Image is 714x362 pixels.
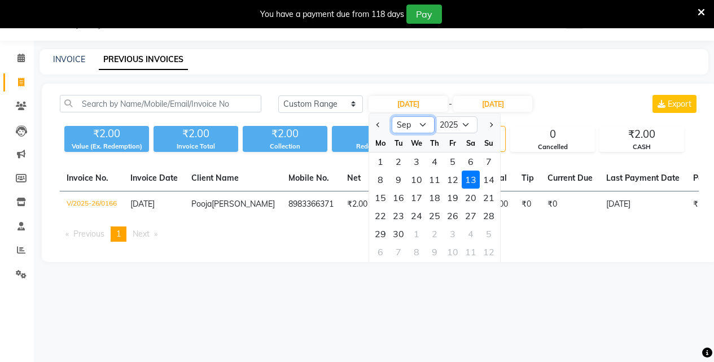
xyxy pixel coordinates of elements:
div: 26 [444,207,462,225]
div: Cancelled [511,142,594,152]
div: CASH [600,142,684,152]
div: Sa [462,134,480,152]
div: Invoice Total [154,142,238,151]
div: ₹0 [332,126,417,142]
div: Wednesday, September 17, 2025 [408,189,426,207]
div: Su [480,134,498,152]
div: 1 [408,225,426,243]
div: 9 [389,171,408,189]
select: Select year [435,116,478,133]
div: Mo [371,134,389,152]
div: Sunday, September 7, 2025 [480,152,498,171]
div: Monday, September 1, 2025 [371,152,389,171]
div: Wednesday, September 10, 2025 [408,171,426,189]
span: Invoice Date [130,173,178,183]
div: Wednesday, September 24, 2025 [408,207,426,225]
div: 6 [462,152,480,171]
span: Client Name [191,173,239,183]
div: Thursday, September 18, 2025 [426,189,444,207]
span: [DATE] [130,199,155,209]
div: 28 [480,207,498,225]
input: Start Date [369,96,448,112]
span: [PERSON_NAME] [212,199,275,209]
div: 20 [462,189,480,207]
div: Monday, September 15, 2025 [371,189,389,207]
div: 15 [371,189,389,207]
div: 23 [389,207,408,225]
div: 11 [426,171,444,189]
div: You have a payment due from 118 days [260,8,404,20]
div: 17 [408,189,426,207]
div: 22 [371,207,389,225]
div: 18 [426,189,444,207]
span: Invoice No. [67,173,108,183]
div: Saturday, September 6, 2025 [462,152,480,171]
div: Sunday, September 21, 2025 [480,189,498,207]
div: 12 [444,171,462,189]
span: Pooja [191,199,212,209]
td: [DATE] [599,191,686,218]
span: Net [347,173,361,183]
div: Thursday, October 9, 2025 [426,243,444,261]
div: Saturday, October 11, 2025 [462,243,480,261]
button: Pay [406,5,442,24]
span: - [449,98,452,110]
div: Collection [243,142,327,151]
span: 1 [116,229,121,239]
div: Monday, September 8, 2025 [371,171,389,189]
td: ₹2.00 [340,191,374,218]
div: ₹2.00 [600,127,684,142]
div: Tuesday, September 16, 2025 [389,189,408,207]
div: Monday, October 6, 2025 [371,243,389,261]
div: Wednesday, October 1, 2025 [408,225,426,243]
div: Fr [444,134,462,152]
div: Redemption [332,142,417,151]
div: 7 [480,152,498,171]
div: 5 [444,152,462,171]
input: End Date [453,96,532,112]
div: Sunday, October 5, 2025 [480,225,498,243]
span: Tip [522,173,534,183]
div: 2 [389,152,408,171]
div: 30 [389,225,408,243]
div: Tuesday, September 30, 2025 [389,225,408,243]
div: 4 [426,152,444,171]
div: Tuesday, September 9, 2025 [389,171,408,189]
span: Last Payment Date [606,173,680,183]
div: 14 [480,171,498,189]
div: Saturday, September 27, 2025 [462,207,480,225]
div: 29 [371,225,389,243]
div: 3 [408,152,426,171]
div: Friday, September 26, 2025 [444,207,462,225]
td: ₹0 [541,191,599,218]
div: 5 [480,225,498,243]
a: INVOICE [53,54,85,64]
span: Current Due [547,173,593,183]
div: 8 [408,243,426,261]
div: Friday, October 10, 2025 [444,243,462,261]
div: 16 [389,189,408,207]
div: 21 [480,189,498,207]
div: Saturday, September 20, 2025 [462,189,480,207]
div: 25 [426,207,444,225]
td: V/2025-26/0166 [60,191,124,218]
div: Thursday, September 11, 2025 [426,171,444,189]
div: 10 [444,243,462,261]
div: We [408,134,426,152]
div: Friday, September 19, 2025 [444,189,462,207]
div: Sunday, September 28, 2025 [480,207,498,225]
div: Monday, September 29, 2025 [371,225,389,243]
div: 4 [462,225,480,243]
div: Wednesday, October 8, 2025 [408,243,426,261]
div: Thursday, October 2, 2025 [426,225,444,243]
div: Friday, October 3, 2025 [444,225,462,243]
div: Value (Ex. Redemption) [64,142,149,151]
div: 24 [408,207,426,225]
div: Sunday, September 14, 2025 [480,171,498,189]
div: 27 [462,207,480,225]
span: Previous [73,229,104,239]
span: Export [668,99,691,109]
div: ₹2.00 [243,126,327,142]
div: Tuesday, September 2, 2025 [389,152,408,171]
div: 11 [462,243,480,261]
